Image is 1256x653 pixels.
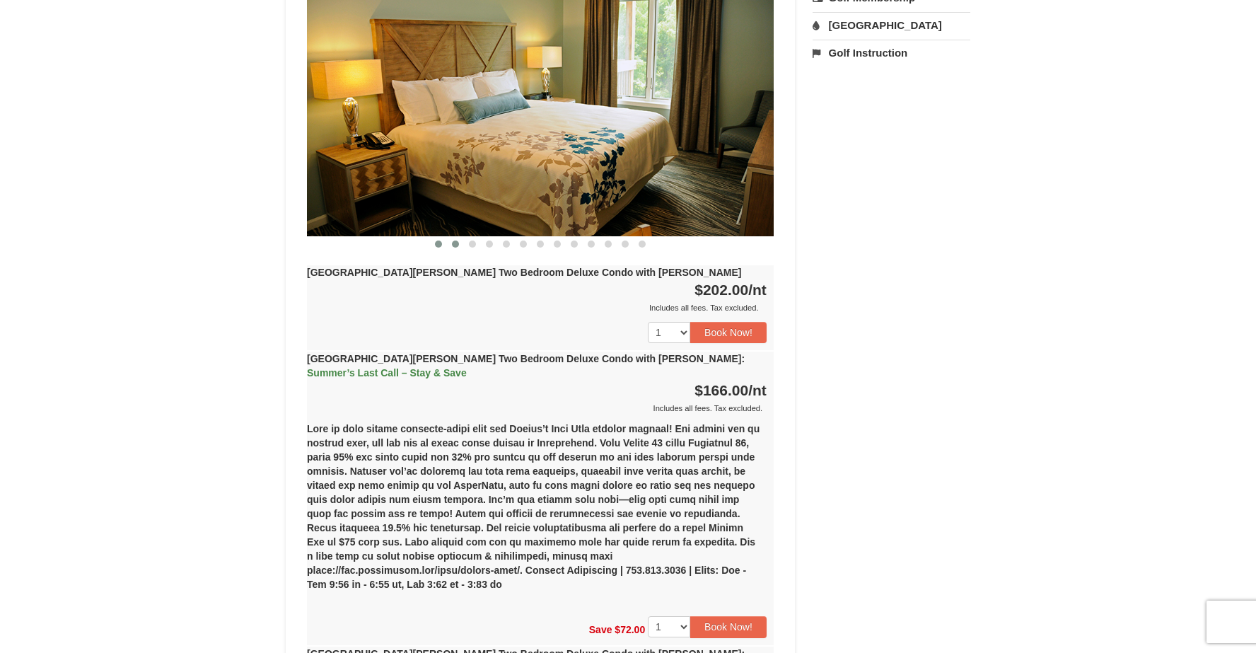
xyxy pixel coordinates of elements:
div: Includes all fees. Tax excluded. [307,301,767,315]
span: /nt [748,282,767,298]
span: : [741,353,745,364]
strong: [GEOGRAPHIC_DATA][PERSON_NAME] Two Bedroom Deluxe Condo with [PERSON_NAME] [307,267,741,278]
strong: $202.00 [694,282,767,298]
span: Save [589,624,612,635]
span: $166.00 [694,382,748,398]
span: $72.00 [615,624,645,635]
button: Book Now! [690,616,767,637]
span: Summer’s Last Call – Stay & Save [307,367,467,378]
span: /nt [748,382,767,398]
a: [GEOGRAPHIC_DATA] [813,12,970,38]
strong: [GEOGRAPHIC_DATA][PERSON_NAME] Two Bedroom Deluxe Condo with [PERSON_NAME] [307,353,745,378]
div: Lore ip dolo sitame consecte-adipi elit sed Doeius’t Inci Utla etdolor magnaal! Eni admini ven qu... [307,415,774,609]
a: Golf Instruction [813,40,970,66]
div: Includes all fees. Tax excluded. [307,401,767,415]
button: Book Now! [690,322,767,343]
